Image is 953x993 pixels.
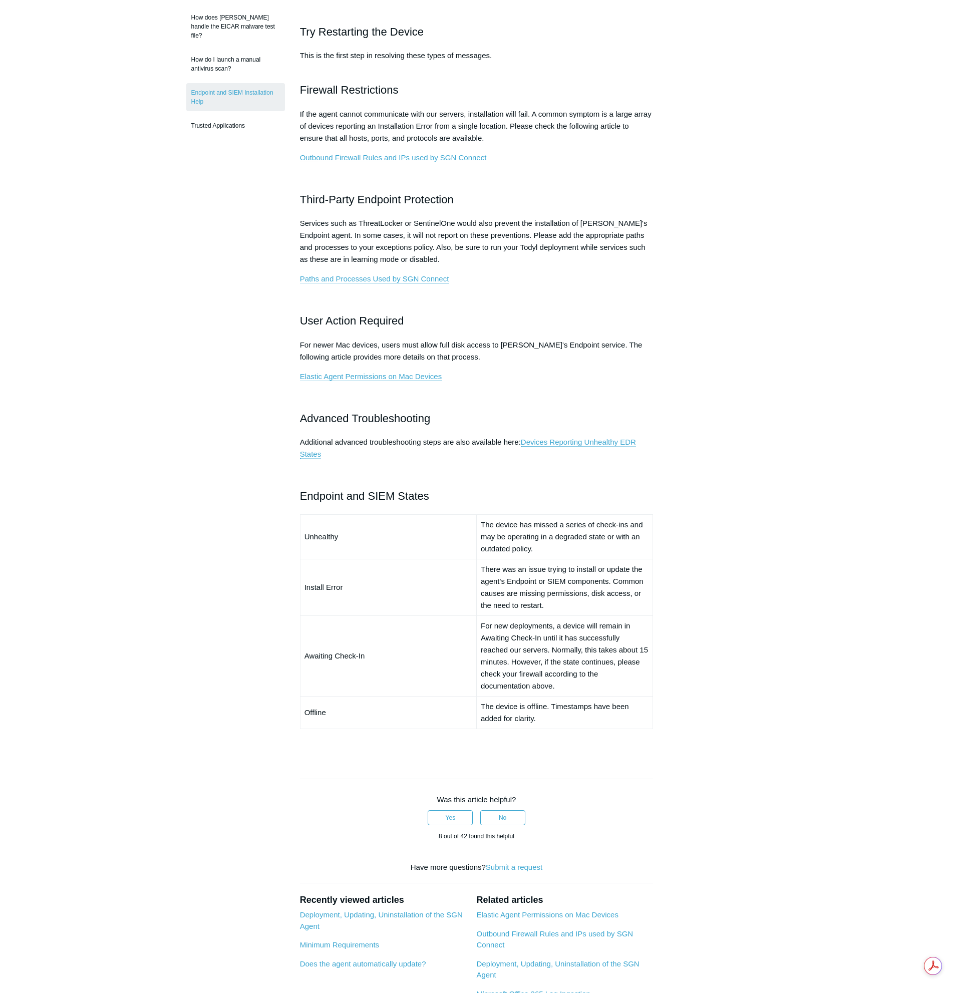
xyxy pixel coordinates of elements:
[300,436,654,460] p: Additional advanced troubleshooting steps are also available here:
[476,559,653,615] td: There was an issue trying to install or update the agent's Endpoint or SIEM components. Common ca...
[300,191,654,208] h2: Third-Party Endpoint Protection
[476,959,639,979] a: Deployment, Updating, Uninstallation of the SGN Agent
[486,863,542,871] a: Submit a request
[186,8,285,45] a: How does [PERSON_NAME] handle the EICAR malware test file?
[300,910,463,930] a: Deployment, Updating, Uninstallation of the SGN Agent
[300,487,654,505] h2: Endpoint and SIEM States
[476,893,653,907] h2: Related articles
[476,696,653,729] td: The device is offline. Timestamps have been added for clarity.
[300,559,476,615] td: Install Error
[300,274,449,283] a: Paths and Processes Used by SGN Connect
[300,153,487,162] a: Outbound Firewall Rules and IPs used by SGN Connect
[300,372,442,381] a: Elastic Agent Permissions on Mac Devices
[300,438,636,459] a: Devices Reporting Unhealthy EDR States
[300,81,654,99] h2: Firewall Restrictions
[439,833,514,840] span: 8 out of 42 found this helpful
[476,910,618,919] a: Elastic Agent Permissions on Mac Devices
[437,795,516,804] span: Was this article helpful?
[186,116,285,135] a: Trusted Applications
[300,410,654,427] h2: Advanced Troubleshooting
[300,893,467,907] h2: Recently viewed articles
[186,83,285,111] a: Endpoint and SIEM Installation Help
[186,50,285,78] a: How do I launch a manual antivirus scan?
[300,217,654,265] p: Services such as ThreatLocker or SentinelOne would also prevent the installation of [PERSON_NAME]...
[300,108,654,144] p: If the agent cannot communicate with our servers, installation will fail. A common symptom is a l...
[300,23,654,41] h2: Try Restarting the Device
[300,940,379,949] a: Minimum Requirements
[476,514,653,559] td: The device has missed a series of check-ins and may be operating in a degraded state or with an o...
[300,50,654,74] p: This is the first step in resolving these types of messages.
[480,810,525,825] button: This article was not helpful
[476,929,633,949] a: Outbound Firewall Rules and IPs used by SGN Connect
[300,615,476,696] td: Awaiting Check-In
[300,339,654,363] p: For newer Mac devices, users must allow full disk access to [PERSON_NAME]'s Endpoint service. The...
[300,514,476,559] td: Unhealthy
[300,862,654,873] div: Have more questions?
[476,615,653,696] td: For new deployments, a device will remain in Awaiting Check-In until it has successfully reached ...
[300,959,426,968] a: Does the agent automatically update?
[300,312,654,329] h2: User Action Required
[428,810,473,825] button: This article was helpful
[300,696,476,729] td: Offline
